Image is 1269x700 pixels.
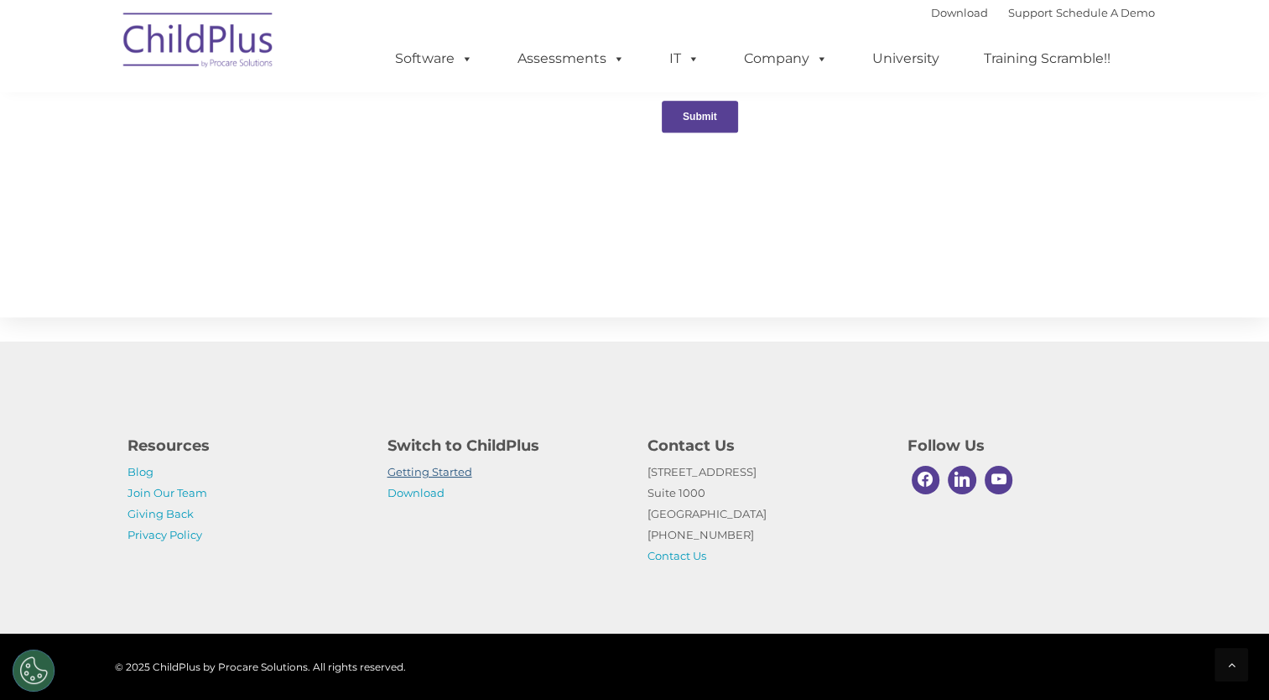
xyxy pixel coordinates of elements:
[908,434,1142,457] h4: Follow Us
[653,42,716,76] a: IT
[908,462,944,499] a: Facebook
[233,111,284,123] span: Last name
[931,6,1155,19] font: |
[1008,6,1053,19] a: Support
[727,42,845,76] a: Company
[127,434,362,457] h4: Resources
[115,1,283,85] img: ChildPlus by Procare Solutions
[967,42,1127,76] a: Training Scramble!!
[378,42,490,76] a: Software
[13,650,55,692] button: Cookies Settings
[115,661,406,673] span: © 2025 ChildPlus by Procare Solutions. All rights reserved.
[127,465,153,478] a: Blog
[127,507,194,520] a: Giving Back
[648,549,706,562] a: Contact Us
[501,42,642,76] a: Assessments
[856,42,956,76] a: University
[387,434,622,457] h4: Switch to ChildPlus
[996,519,1269,700] iframe: Chat Widget
[127,486,207,499] a: Join Our Team
[387,486,445,499] a: Download
[648,462,882,567] p: [STREET_ADDRESS] Suite 1000 [GEOGRAPHIC_DATA] [PHONE_NUMBER]
[1056,6,1155,19] a: Schedule A Demo
[233,180,304,192] span: Phone number
[387,465,472,478] a: Getting Started
[931,6,988,19] a: Download
[648,434,882,457] h4: Contact Us
[944,462,980,499] a: Linkedin
[980,462,1017,499] a: Youtube
[127,528,202,541] a: Privacy Policy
